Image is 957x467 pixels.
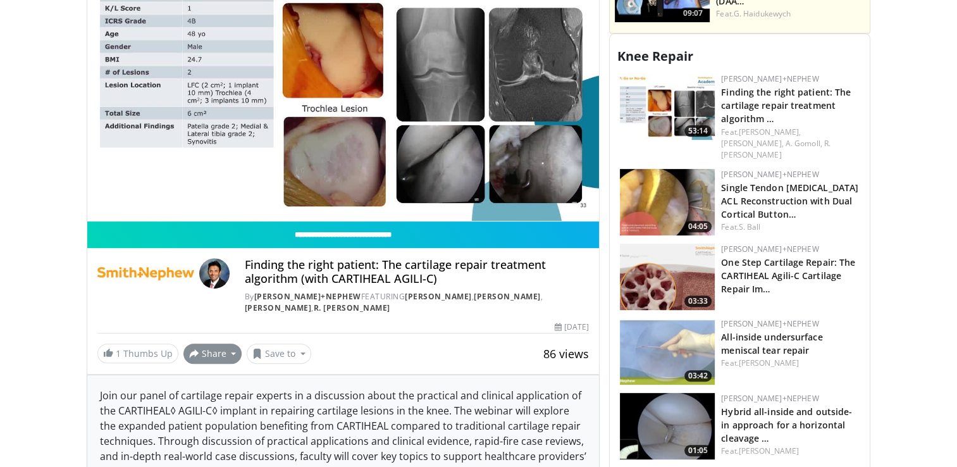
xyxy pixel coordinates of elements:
[739,358,799,368] a: [PERSON_NAME]
[254,291,361,302] a: [PERSON_NAME]+Nephew
[721,138,783,149] a: [PERSON_NAME],
[721,393,818,404] a: [PERSON_NAME]+Nephew
[721,182,858,220] a: Single Tendon [MEDICAL_DATA] ACL Reconstruction with Dual Cortical Button…
[620,393,715,459] img: 364c13b8-bf65-400b-a941-5a4a9c158216.150x105_q85_crop-smart_upscale.jpg
[721,331,822,356] a: All-inside undersurface meniscal tear repair
[684,296,712,307] span: 03:33
[721,221,860,233] div: Feat.
[716,8,865,20] div: Feat.
[405,291,472,302] a: [PERSON_NAME]
[739,221,761,232] a: S. Ball
[721,445,860,457] div: Feat.
[721,127,860,161] div: Feat.
[617,47,693,65] span: Knee Repair
[97,344,178,363] a: 1 Thumbs Up
[739,445,799,456] a: [PERSON_NAME]
[314,302,390,313] a: R. [PERSON_NAME]
[620,318,715,385] img: 02c34c8e-0ce7-40b9-85e3-cdd59c0970f9.150x105_q85_crop-smart_upscale.jpg
[721,73,818,84] a: [PERSON_NAME]+Nephew
[620,169,715,235] a: 04:05
[620,244,715,310] a: 03:33
[721,138,830,160] a: R. [PERSON_NAME]
[245,291,589,314] div: By FEATURING , , ,
[739,127,801,137] a: [PERSON_NAME],
[721,169,818,180] a: [PERSON_NAME]+Nephew
[721,86,851,125] a: Finding the right patient: The cartilage repair treatment algorithm …
[620,73,715,140] a: 53:14
[684,125,712,137] span: 53:14
[620,73,715,140] img: 2894c166-06ea-43da-b75e-3312627dae3b.150x105_q85_crop-smart_upscale.jpg
[247,344,311,364] button: Save to
[474,291,541,302] a: [PERSON_NAME]
[786,138,822,149] a: A. Gomoll,
[721,318,818,329] a: [PERSON_NAME]+Nephew
[620,318,715,385] a: 03:42
[555,321,589,333] div: [DATE]
[679,8,707,19] span: 09:07
[684,370,712,382] span: 03:42
[245,302,312,313] a: [PERSON_NAME]
[620,393,715,459] a: 01:05
[721,244,818,254] a: [PERSON_NAME]+Nephew
[620,169,715,235] img: 47fc3831-2644-4472-a478-590317fb5c48.150x105_q85_crop-smart_upscale.jpg
[183,344,242,364] button: Share
[721,256,855,295] a: One Step Cartilage Repair: The CARTIHEAL Agili-C Cartilage Repair Im…
[721,358,860,369] div: Feat.
[620,244,715,310] img: 781f413f-8da4-4df1-9ef9-bed9c2d6503b.150x105_q85_crop-smart_upscale.jpg
[245,258,589,285] h4: Finding the right patient: The cartilage repair treatment algorithm (with CARTIHEAL AGILI-C)
[543,346,589,361] span: 86 views
[199,258,230,289] img: Avatar
[116,347,121,359] span: 1
[97,258,194,289] img: Smith+Nephew
[734,8,791,19] a: G. Haidukewych
[684,221,712,232] span: 04:05
[684,445,712,456] span: 01:05
[721,406,852,444] a: Hybrid all-inside and outside-in approach for a horizontal cleavage …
